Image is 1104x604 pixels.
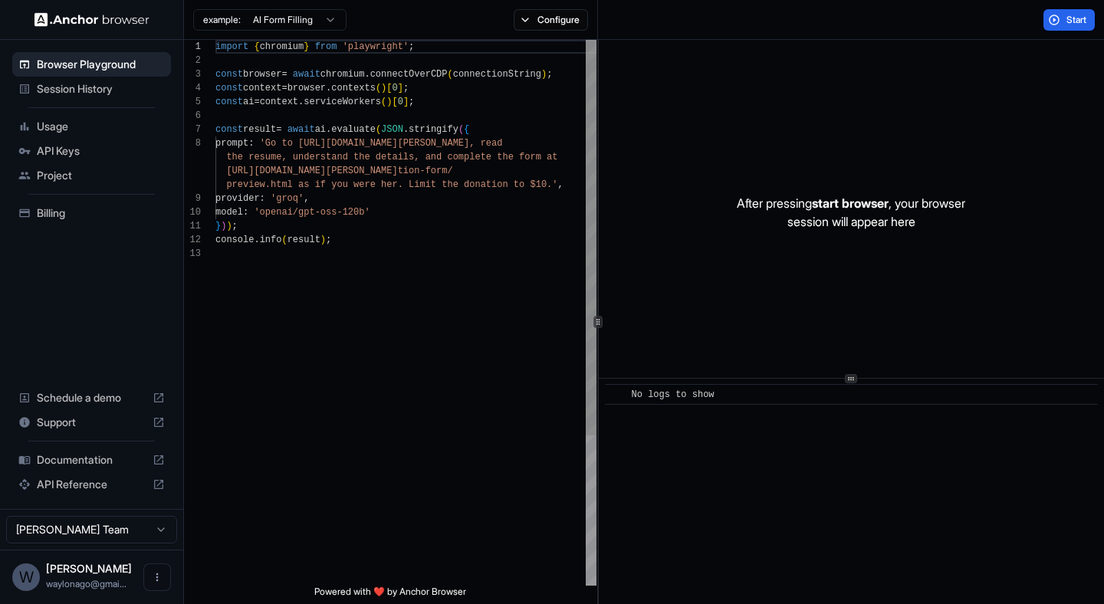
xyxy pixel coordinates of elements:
[243,97,254,107] span: ai
[215,97,243,107] span: const
[392,83,397,94] span: 0
[403,97,409,107] span: ]
[184,123,201,136] div: 7
[184,192,201,205] div: 9
[386,83,392,94] span: [
[398,97,403,107] span: 0
[12,472,171,497] div: API Reference
[381,97,386,107] span: (
[812,195,889,211] span: start browser
[254,41,259,52] span: {
[386,97,392,107] span: )
[298,97,304,107] span: .
[281,83,287,94] span: =
[226,179,502,190] span: preview.html as if you were her. Limit the donatio
[403,124,409,135] span: .
[392,97,397,107] span: [
[293,69,320,80] span: await
[331,83,376,94] span: contexts
[376,124,381,135] span: (
[46,562,132,575] span: Wayne Zeng
[320,69,365,80] span: chromium
[453,69,541,80] span: connectionString
[184,95,201,109] div: 5
[260,41,304,52] span: chromium
[502,152,557,162] span: he form at
[203,14,241,26] span: example:
[232,221,238,231] span: ;
[403,83,409,94] span: ;
[37,143,165,159] span: API Keys
[12,77,171,101] div: Session History
[215,138,248,149] span: prompt
[448,69,453,80] span: (
[248,138,254,149] span: :
[547,69,552,80] span: ;
[37,452,146,468] span: Documentation
[287,235,320,245] span: result
[514,9,588,31] button: Configure
[215,193,260,204] span: provider
[12,114,171,139] div: Usage
[12,448,171,472] div: Documentation
[184,233,201,247] div: 12
[215,207,243,218] span: model
[226,221,232,231] span: )
[37,415,146,430] span: Support
[37,81,165,97] span: Session History
[12,52,171,77] div: Browser Playground
[409,124,458,135] span: stringify
[260,97,298,107] span: context
[320,235,326,245] span: )
[464,124,469,135] span: {
[276,124,281,135] span: =
[215,235,254,245] span: console
[271,193,304,204] span: 'groq'
[254,207,370,218] span: 'openai/gpt-oss-120b'
[184,219,201,233] div: 11
[12,563,40,591] div: W
[287,124,315,135] span: await
[541,69,547,80] span: )
[215,69,243,80] span: const
[1043,9,1095,31] button: Start
[254,97,259,107] span: =
[184,40,201,54] div: 1
[370,69,448,80] span: connectOverCDP
[398,166,453,176] span: tion-form/
[12,386,171,410] div: Schedule a demo
[37,390,146,405] span: Schedule a demo
[343,41,409,52] span: 'playwright'
[502,179,557,190] span: n to $10.'
[557,179,563,190] span: ,
[281,69,287,80] span: =
[304,97,381,107] span: serviceWorkers
[326,235,331,245] span: ;
[184,81,201,95] div: 4
[243,207,248,218] span: :
[381,124,403,135] span: JSON
[491,138,502,149] span: ad
[304,41,309,52] span: }
[315,124,326,135] span: ai
[215,221,221,231] span: }
[381,83,386,94] span: )
[398,83,403,94] span: ]
[737,194,965,231] p: After pressing , your browser session will appear here
[34,12,149,27] img: Anchor Logo
[184,205,201,219] div: 10
[226,166,397,176] span: [URL][DOMAIN_NAME][PERSON_NAME]
[215,124,243,135] span: const
[243,124,276,135] span: result
[243,69,281,80] span: browser
[326,124,331,135] span: .
[184,67,201,81] div: 3
[12,201,171,225] div: Billing
[215,41,248,52] span: import
[281,235,287,245] span: (
[260,138,491,149] span: 'Go to [URL][DOMAIN_NAME][PERSON_NAME], re
[632,389,715,400] span: No logs to show
[12,410,171,435] div: Support
[226,152,502,162] span: the resume, understand the details, and complete t
[37,168,165,183] span: Project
